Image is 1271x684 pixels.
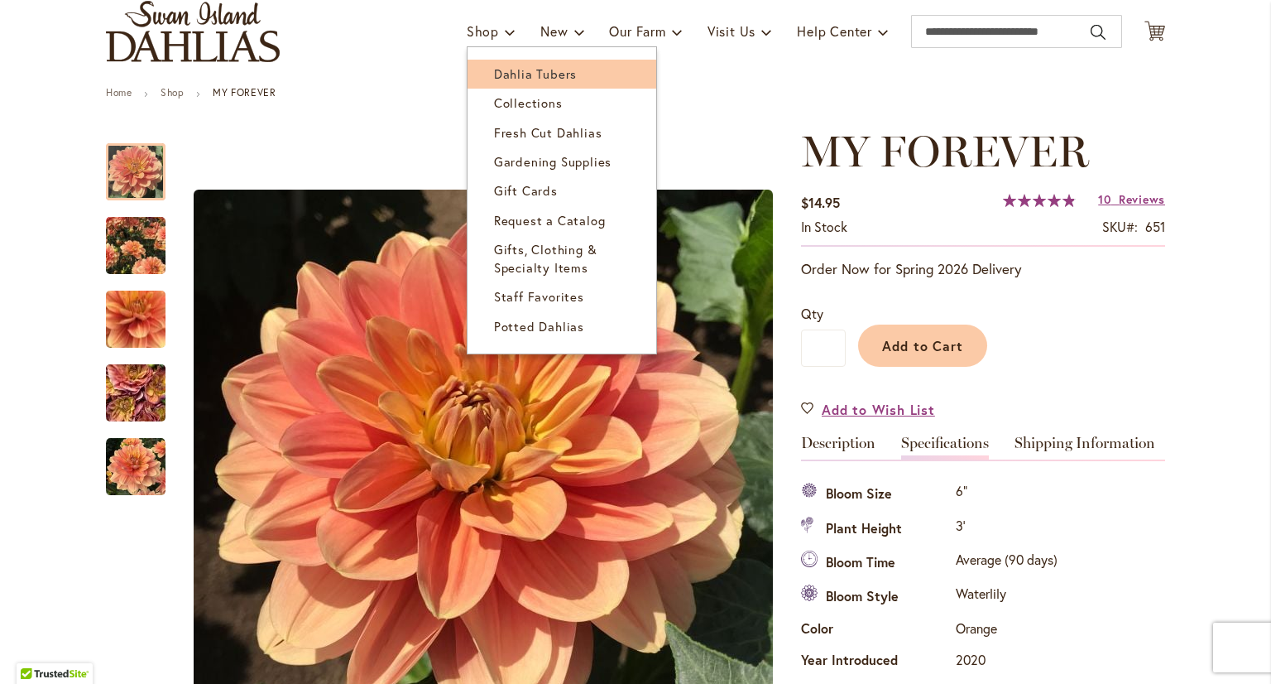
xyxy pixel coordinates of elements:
span: Potted Dahlias [494,318,584,335]
td: 6" [952,478,1062,512]
a: 10 Reviews [1098,191,1165,207]
img: MY FOREVER [76,349,195,438]
span: Qty [801,305,823,322]
td: Waterlily [952,580,1062,614]
td: 3' [952,512,1062,546]
span: $14.95 [801,194,840,211]
a: Gift Cards [468,176,656,205]
a: store logo [106,1,280,62]
div: MY FOREVER [106,200,182,274]
strong: MY FOREVER [213,86,276,99]
iframe: Launch Accessibility Center [12,625,59,672]
div: Availability [801,218,847,237]
a: Description [801,436,875,460]
span: Add to Cart [882,337,964,354]
span: MY FOREVER [801,125,1089,177]
span: 10 [1098,191,1110,207]
span: Add to Wish List [822,400,935,419]
button: Add to Cart [858,325,987,367]
img: MY FOREVER [106,209,165,282]
a: Specifications [901,436,989,460]
td: Orange [952,614,1062,646]
span: Shop [467,22,499,40]
div: 651 [1145,218,1165,237]
span: Our Farm [609,22,665,40]
td: 2020 [952,647,1062,678]
div: MY FOREVER [106,274,182,348]
span: Fresh Cut Dahlias [494,124,602,141]
div: MY FOREVER [106,127,182,200]
img: MY FOREVER [76,263,195,375]
a: Add to Wish List [801,400,935,419]
span: In stock [801,218,847,235]
a: Shipping Information [1014,436,1155,460]
a: Shop [161,86,184,99]
th: Bloom Size [801,478,952,512]
th: Bloom Time [801,547,952,580]
span: Reviews [1119,191,1165,207]
span: Dahlia Tubers [494,65,577,82]
strong: SKU [1102,218,1138,235]
th: Color [801,614,952,646]
span: Staff Favorites [494,288,584,305]
td: Average (90 days) [952,547,1062,580]
span: Gardening Supplies [494,153,612,170]
span: New [540,22,568,40]
p: Order Now for Spring 2026 Delivery [801,259,1165,279]
div: 97% [1003,194,1076,207]
span: Help Center [797,22,872,40]
th: Year Introduced [801,647,952,678]
div: MY FOREVER [106,421,165,495]
a: Home [106,86,132,99]
img: MY FOREVER [106,437,165,497]
th: Bloom Style [801,580,952,614]
div: MY FOREVER [106,348,182,421]
th: Plant Height [801,512,952,546]
span: Visit Us [707,22,755,40]
span: Request a Catalog [494,212,606,229]
span: Gifts, Clothing & Specialty Items [494,241,597,275]
span: Collections [494,94,563,111]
